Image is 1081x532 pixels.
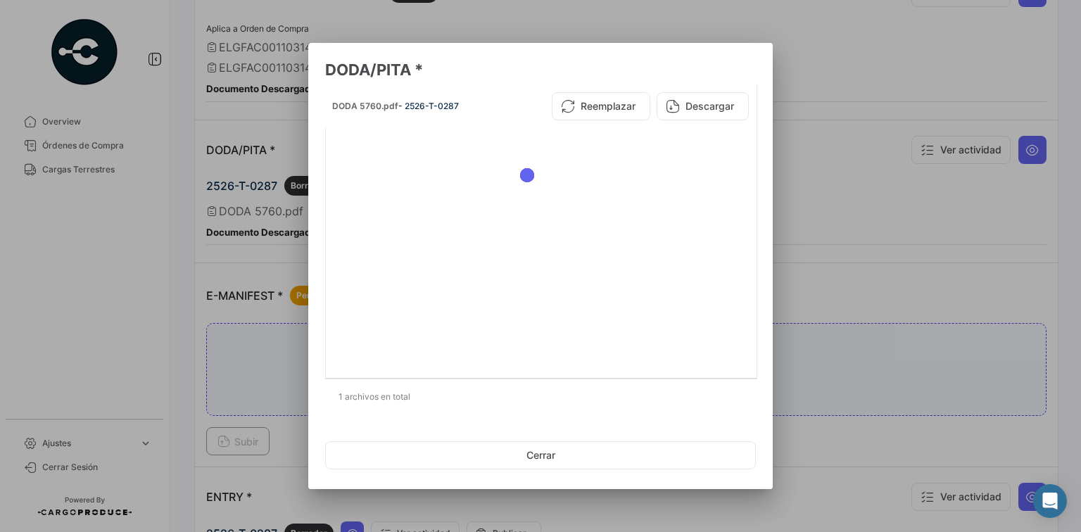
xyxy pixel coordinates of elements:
[325,441,756,469] button: Cerrar
[325,60,756,80] h3: DODA/PITA *
[1033,484,1067,518] div: Abrir Intercom Messenger
[325,379,756,414] div: 1 archivos en total
[657,92,749,120] button: Descargar
[398,101,459,111] span: - 2526-T-0287
[552,92,650,120] button: Reemplazar
[332,101,398,111] span: DODA 5760.pdf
